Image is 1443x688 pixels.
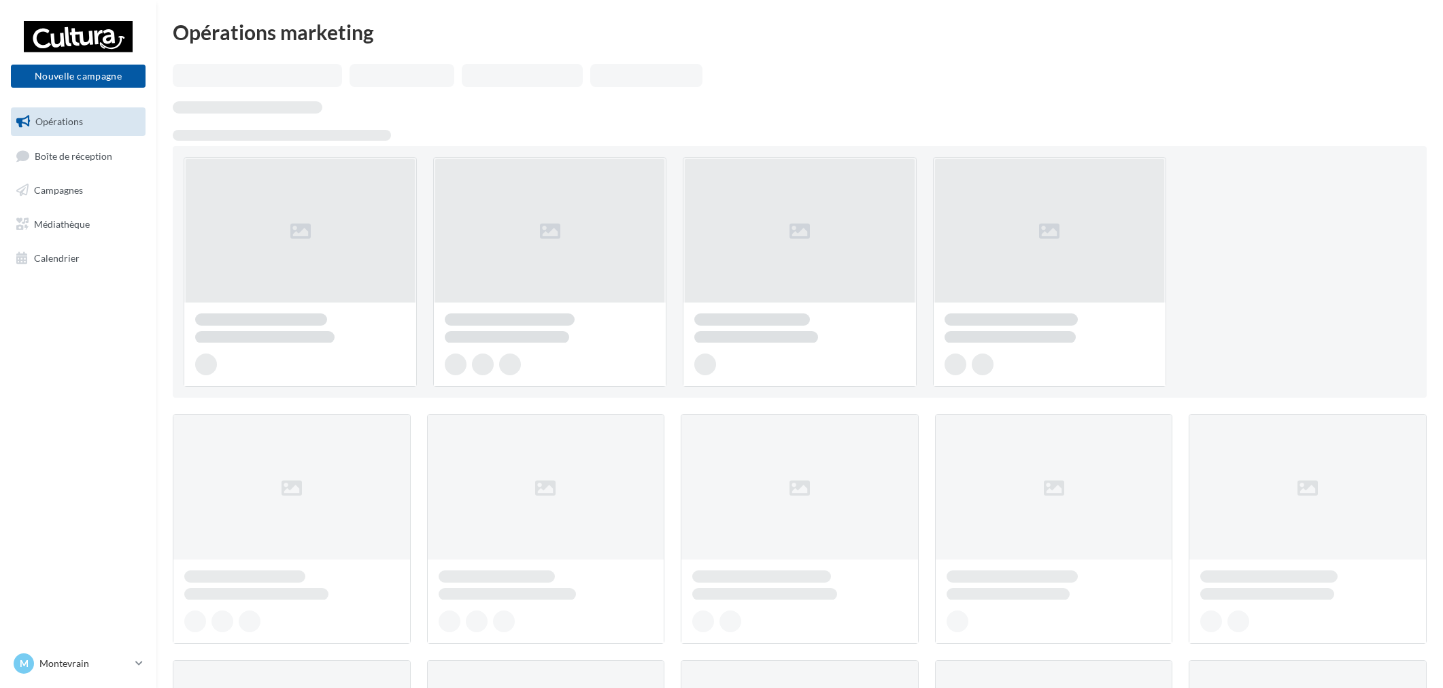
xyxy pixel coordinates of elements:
[34,252,80,263] span: Calendrier
[8,176,148,205] a: Campagnes
[11,651,146,676] a: M Montevrain
[8,210,148,239] a: Médiathèque
[20,657,29,670] span: M
[173,22,1427,42] div: Opérations marketing
[8,244,148,273] a: Calendrier
[11,65,146,88] button: Nouvelle campagne
[35,150,112,161] span: Boîte de réception
[39,657,130,670] p: Montevrain
[8,107,148,136] a: Opérations
[35,116,83,127] span: Opérations
[34,184,83,196] span: Campagnes
[8,141,148,171] a: Boîte de réception
[34,218,90,230] span: Médiathèque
